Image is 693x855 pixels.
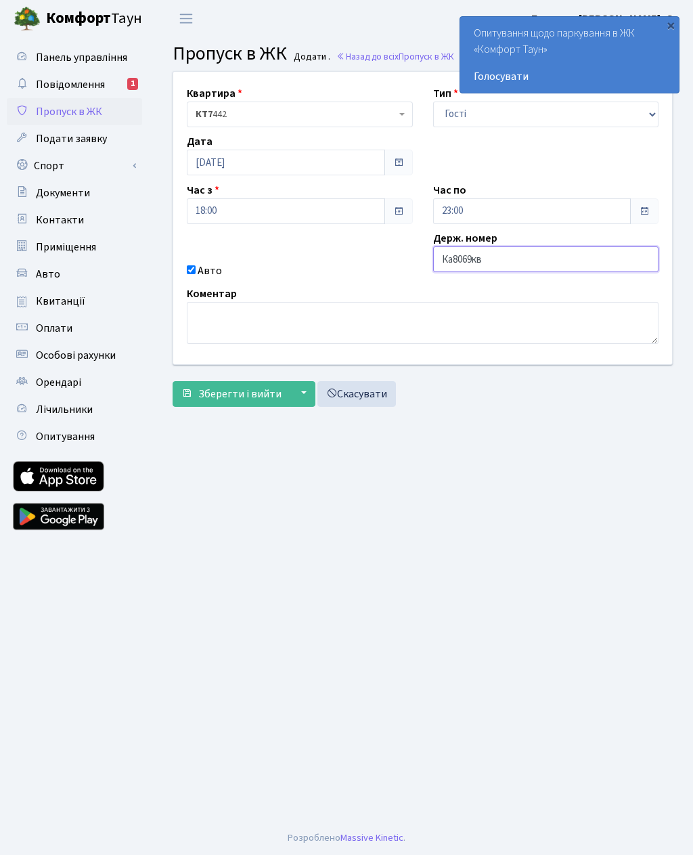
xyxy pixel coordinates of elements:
[36,77,105,92] span: Повідомлення
[531,12,677,26] b: Блєдних [PERSON_NAME]. О.
[288,831,405,846] div: Розроблено .
[7,369,142,396] a: Орендарі
[7,98,142,125] a: Пропуск в ЖК
[36,402,93,417] span: Лічильники
[173,40,287,67] span: Пропуск в ЖК
[36,267,60,282] span: Авто
[36,131,107,146] span: Подати заявку
[7,396,142,423] a: Лічильники
[7,315,142,342] a: Оплати
[187,85,242,102] label: Квартира
[7,423,142,450] a: Опитування
[46,7,111,29] b: Комфорт
[7,125,142,152] a: Подати заявку
[173,381,290,407] button: Зберегти і вийти
[187,286,237,302] label: Коментар
[474,68,665,85] a: Голосувати
[187,182,219,198] label: Час з
[36,104,102,119] span: Пропуск в ЖК
[433,85,458,102] label: Тип
[433,182,466,198] label: Час по
[36,348,116,363] span: Особові рахунки
[7,179,142,206] a: Документи
[7,206,142,234] a: Контакти
[433,230,497,246] label: Держ. номер
[7,152,142,179] a: Спорт
[36,375,81,390] span: Орендарі
[198,387,282,401] span: Зберегти і вийти
[7,234,142,261] a: Приміщення
[7,71,142,98] a: Повідомлення1
[14,5,41,32] img: logo.png
[460,17,679,93] div: Опитування щодо паркування в ЖК «Комфорт Таун»
[127,78,138,90] div: 1
[36,321,72,336] span: Оплати
[664,18,677,32] div: ×
[399,50,454,63] span: Пропуск в ЖК
[36,240,96,255] span: Приміщення
[36,429,95,444] span: Опитування
[7,288,142,315] a: Квитанції
[36,185,90,200] span: Документи
[433,246,659,272] input: AA0001AA
[36,294,85,309] span: Квитанції
[7,261,142,288] a: Авто
[187,102,413,127] span: <b>КТ7</b>&nbsp;&nbsp;&nbsp;442
[169,7,203,30] button: Переключити навігацію
[531,11,677,27] a: Блєдних [PERSON_NAME]. О.
[196,108,213,121] b: КТ7
[46,7,142,30] span: Таун
[291,51,330,63] small: Додати .
[7,342,142,369] a: Особові рахунки
[198,263,222,279] label: Авто
[317,381,396,407] a: Скасувати
[36,213,84,227] span: Контакти
[36,50,127,65] span: Панель управління
[7,44,142,71] a: Панель управління
[187,133,213,150] label: Дата
[196,108,396,121] span: <b>КТ7</b>&nbsp;&nbsp;&nbsp;442
[340,831,403,845] a: Massive Kinetic
[336,50,454,63] a: Назад до всіхПропуск в ЖК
